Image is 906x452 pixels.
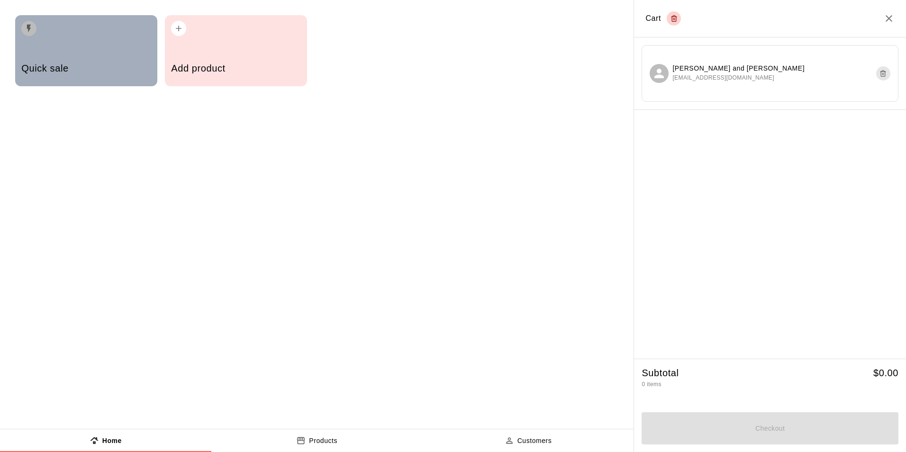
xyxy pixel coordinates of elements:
[672,63,805,73] p: [PERSON_NAME] and [PERSON_NAME]
[883,13,895,24] button: Close
[171,62,300,75] h5: Add product
[642,367,679,380] h5: Subtotal
[165,15,307,86] button: Add product
[517,436,552,446] p: Customers
[667,11,681,26] button: Empty cart
[15,15,157,86] button: Quick sale
[873,367,898,380] h5: $ 0.00
[672,73,805,83] span: [EMAIL_ADDRESS][DOMAIN_NAME]
[309,436,337,446] p: Products
[642,381,661,388] span: 0 items
[876,66,890,81] button: Remove customer
[645,11,681,26] div: Cart
[21,62,151,75] h5: Quick sale
[102,436,122,446] p: Home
